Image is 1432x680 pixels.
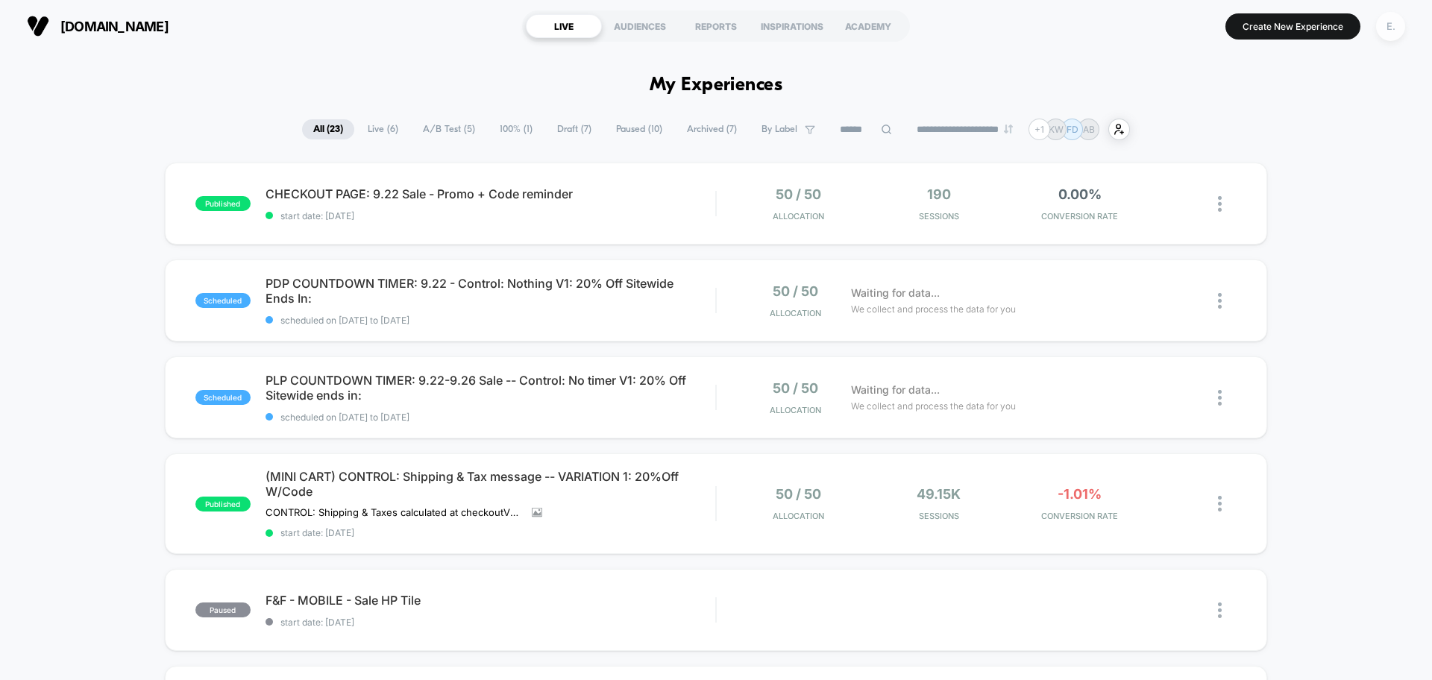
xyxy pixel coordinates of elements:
[851,302,1016,316] span: We collect and process the data for you
[676,119,748,139] span: Archived ( 7 )
[754,14,830,38] div: INSPIRATIONS
[770,308,821,318] span: Allocation
[60,19,169,34] span: [DOMAIN_NAME]
[1049,124,1064,135] p: KW
[773,211,824,221] span: Allocation
[770,405,821,415] span: Allocation
[1083,124,1095,135] p: AB
[266,593,715,608] span: F&F - MOBILE - Sale HP Tile
[1372,11,1410,42] button: E.
[412,119,486,139] span: A/B Test ( 5 )
[927,186,951,202] span: 190
[489,119,544,139] span: 100% ( 1 )
[266,412,715,423] span: scheduled on [DATE] to [DATE]
[195,293,251,308] span: scheduled
[851,285,940,301] span: Waiting for data...
[773,283,818,299] span: 50 / 50
[266,469,715,499] span: (MINI CART) CONTROL: Shipping & Tax message -- VARIATION 1: 20%Off W/Code
[1058,186,1102,202] span: 0.00%
[650,75,783,96] h1: My Experiences
[195,390,251,405] span: scheduled
[851,382,940,398] span: Waiting for data...
[1218,496,1222,511] img: close
[266,373,715,403] span: PLP COUNTDOWN TIMER: 9.22-9.26 Sale -- Control: No timer V1: 20% Off Sitewide ends in:
[605,119,673,139] span: Paused ( 10 )
[1225,13,1360,40] button: Create New Experience
[1029,119,1050,140] div: + 1
[195,196,251,211] span: published
[761,124,797,135] span: By Label
[1218,602,1222,618] img: close
[773,380,818,396] span: 50 / 50
[773,511,824,521] span: Allocation
[1013,211,1146,221] span: CONVERSION RATE
[678,14,754,38] div: REPORTS
[851,399,1016,413] span: We collect and process the data for you
[1218,196,1222,212] img: close
[546,119,603,139] span: Draft ( 7 )
[873,511,1006,521] span: Sessions
[22,14,173,38] button: [DOMAIN_NAME]
[1058,486,1102,502] span: -1.01%
[1218,390,1222,406] img: close
[526,14,602,38] div: LIVE
[602,14,678,38] div: AUDIENCES
[266,527,715,538] span: start date: [DATE]
[1218,293,1222,309] img: close
[1376,12,1405,41] div: E.
[266,186,715,201] span: CHECKOUT PAGE: 9.22 Sale - Promo + Code reminder
[1004,125,1013,133] img: end
[873,211,1006,221] span: Sessions
[266,315,715,326] span: scheduled on [DATE] to [DATE]
[357,119,409,139] span: Live ( 6 )
[1013,511,1146,521] span: CONVERSION RATE
[1067,124,1078,135] p: FD
[195,497,251,511] span: published
[776,486,821,502] span: 50 / 50
[195,602,251,617] span: paused
[917,486,961,502] span: 49.15k
[266,210,715,221] span: start date: [DATE]
[27,15,49,37] img: Visually logo
[266,506,521,518] span: CONTROL: Shipping & Taxes calculated at checkoutVSVARIATION 1: 20% Off Sitewide | Use Code: 20FAL...
[830,14,906,38] div: ACADEMY
[776,186,821,202] span: 50 / 50
[266,276,715,306] span: PDP COUNTDOWN TIMER: 9.22 - Control: Nothing V1: 20% Off Sitewide Ends In:
[266,617,715,628] span: start date: [DATE]
[302,119,354,139] span: All ( 23 )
